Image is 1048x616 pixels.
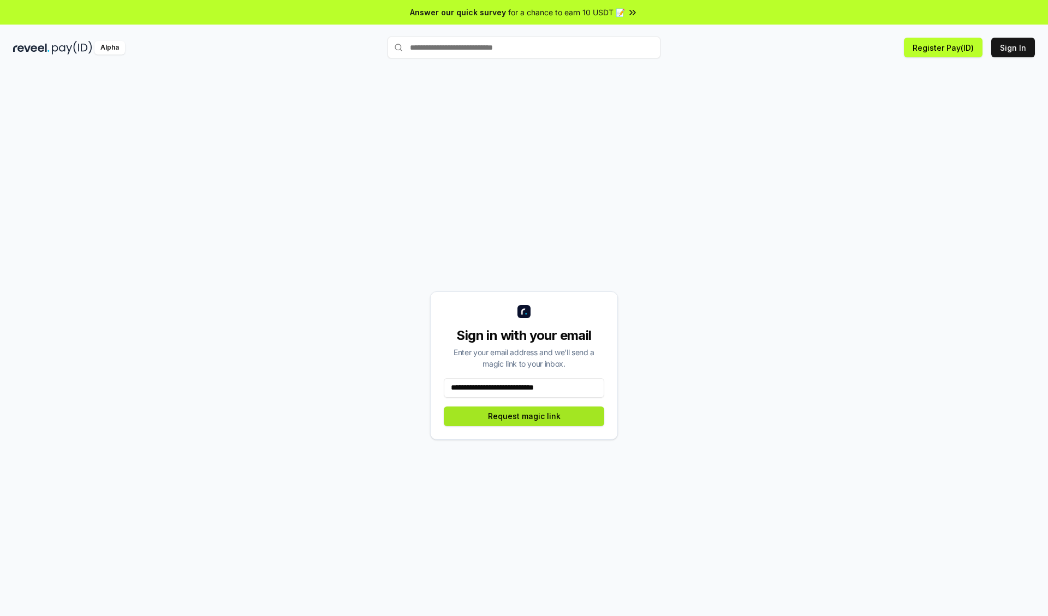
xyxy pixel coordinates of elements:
span: Answer our quick survey [410,7,506,18]
span: for a chance to earn 10 USDT 📝 [508,7,625,18]
div: Alpha [94,41,125,55]
img: reveel_dark [13,41,50,55]
img: pay_id [52,41,92,55]
button: Sign In [991,38,1035,57]
button: Register Pay(ID) [904,38,982,57]
div: Enter your email address and we’ll send a magic link to your inbox. [444,346,604,369]
button: Request magic link [444,406,604,426]
div: Sign in with your email [444,327,604,344]
img: logo_small [517,305,531,318]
